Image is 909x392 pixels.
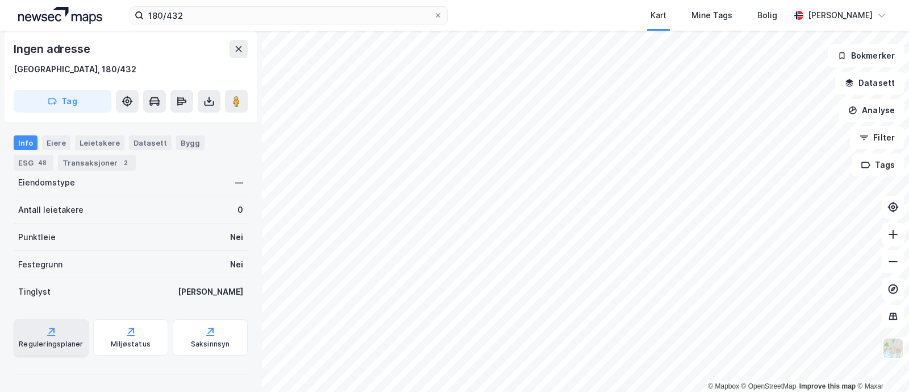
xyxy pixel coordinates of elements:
div: Nei [230,258,243,271]
div: Bygg [176,135,205,150]
div: Ingen adresse [14,40,92,58]
div: Festegrunn [18,258,62,271]
a: Improve this map [799,382,856,390]
div: Mine Tags [691,9,732,22]
div: Kart [651,9,666,22]
div: 0 [237,203,243,217]
a: OpenStreetMap [741,382,797,390]
div: Saksinnsyn [191,340,230,349]
div: — [235,176,243,189]
img: logo.a4113a55bc3d86da70a041830d287a7e.svg [18,7,102,24]
div: 2 [120,157,131,168]
div: Tinglyst [18,285,51,299]
div: Nei [230,230,243,244]
div: 48 [36,157,49,168]
div: Bolig [757,9,777,22]
div: Miljøstatus [111,340,151,349]
button: Analyse [839,99,904,122]
button: Bokmerker [828,44,904,67]
iframe: Chat Widget [852,337,909,392]
div: Kontrollprogram for chat [852,337,909,392]
button: Tag [14,90,111,113]
input: Søk på adresse, matrikkel, gårdeiere, leietakere eller personer [144,7,433,24]
div: Reguleringsplaner [19,340,83,349]
div: [GEOGRAPHIC_DATA], 180/432 [14,63,136,76]
div: Transaksjoner [58,155,136,171]
a: Mapbox [708,382,739,390]
div: Eiendomstype [18,176,75,189]
div: [PERSON_NAME] [808,9,873,22]
div: ESG [14,155,53,171]
button: Datasett [835,72,904,94]
div: Datasett [129,135,172,150]
div: Eiere [42,135,70,150]
div: Antall leietakere [18,203,84,217]
div: [PERSON_NAME] [178,285,243,299]
div: Leietakere [75,135,124,150]
button: Tags [852,154,904,176]
div: Punktleie [18,230,56,244]
button: Filter [850,126,904,149]
div: Info [14,135,37,150]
